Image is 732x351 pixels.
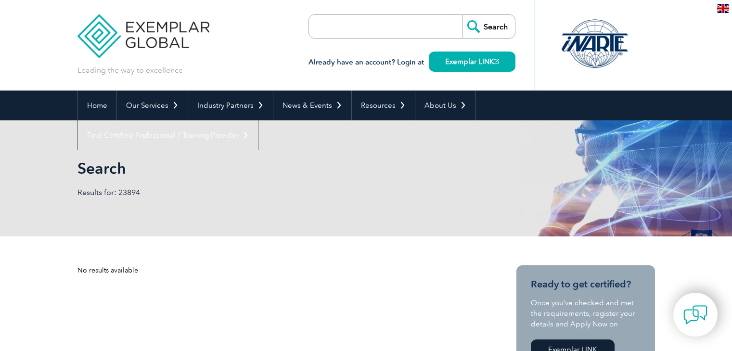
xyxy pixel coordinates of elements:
[429,52,515,72] a: Exemplar LINK
[273,91,351,120] a: News & Events
[188,91,273,120] a: Industry Partners
[77,187,366,198] p: Results for: 23894
[352,91,415,120] a: Resources
[717,4,729,13] img: en
[683,303,707,327] img: contact-chat.png
[531,298,641,329] p: Once you’ve checked and met the requirements, register your details and Apply Now on
[77,159,447,178] h1: Search
[415,91,475,120] a: About Us
[77,65,183,76] p: Leading the way to excellence
[531,278,641,290] h3: Ready to get certified?
[117,91,188,120] a: Our Services
[77,265,482,275] div: No results available
[494,59,499,64] img: open_square.png
[308,56,515,68] h3: Already have an account? Login at
[78,91,116,120] a: Home
[78,120,258,150] a: Find Certified Professional / Training Provider
[462,15,515,38] input: Search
